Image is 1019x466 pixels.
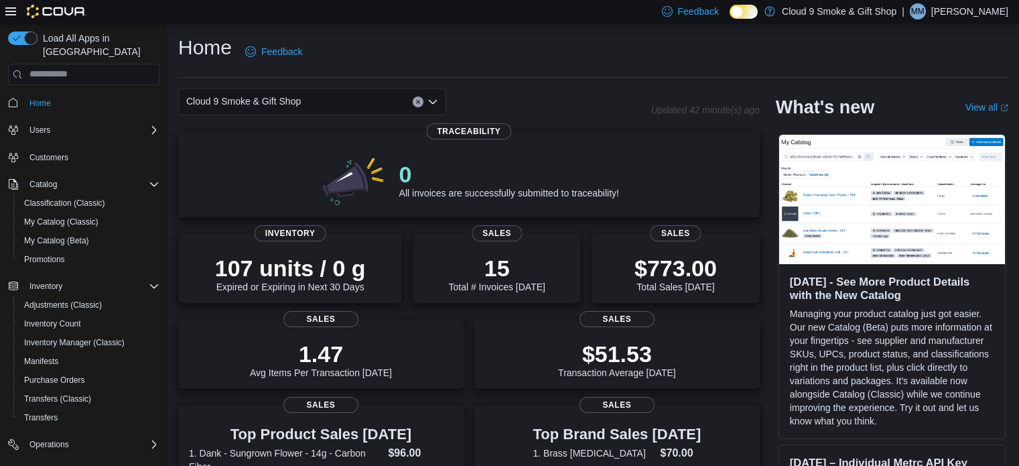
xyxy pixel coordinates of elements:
[13,194,165,213] button: Classification (Classic)
[19,316,86,332] a: Inventory Count
[13,231,165,250] button: My Catalog (Beta)
[13,408,165,427] button: Transfers
[790,307,994,428] p: Managing your product catalog just got easier. Our new Catalog (Beta) puts more information at yo...
[215,255,366,292] div: Expired or Expiring in Next 30 Days
[319,153,389,207] img: 0
[13,296,165,314] button: Adjustments (Classic)
[19,195,111,211] a: Classification (Classic)
[790,275,994,302] h3: [DATE] - See More Product Details with the New Catalog
[902,3,904,19] p: |
[19,335,159,351] span: Inventory Manager (Classic)
[426,123,511,139] span: Traceability
[558,341,676,378] div: Transaction Average [DATE]
[931,3,1008,19] p: [PERSON_NAME]
[29,281,62,292] span: Inventory
[29,179,57,190] span: Catalog
[19,251,70,268] a: Promotions
[19,233,159,249] span: My Catalog (Beta)
[215,255,366,282] p: 107 units / 0 g
[730,5,758,19] input: Dark Mode
[29,125,50,135] span: Users
[399,161,619,198] div: All invoices are successfully submitted to traceability!
[250,341,392,378] div: Avg Items Per Transaction [DATE]
[24,217,98,227] span: My Catalog (Classic)
[29,152,68,163] span: Customers
[24,356,58,367] span: Manifests
[13,390,165,408] button: Transfers (Classic)
[13,371,165,390] button: Purchase Orders
[678,5,719,18] span: Feedback
[399,161,619,188] p: 0
[19,316,159,332] span: Inventory Count
[27,5,86,18] img: Cova
[19,410,63,426] a: Transfers
[24,412,58,423] span: Transfers
[250,341,392,367] p: 1.47
[651,225,701,241] span: Sales
[661,445,701,461] dd: $70.00
[651,105,760,115] p: Updated 42 minute(s) ago
[19,214,104,230] a: My Catalog (Classic)
[634,255,717,282] p: $773.00
[1000,104,1008,112] svg: External link
[186,93,301,109] span: Cloud 9 Smoke & Gift Shop
[24,122,56,138] button: Users
[427,97,438,107] button: Open list of options
[580,311,655,327] span: Sales
[24,149,159,166] span: Customers
[24,278,159,294] span: Inventory
[24,436,74,453] button: Operations
[24,436,159,453] span: Operations
[472,225,522,241] span: Sales
[283,311,358,327] span: Sales
[24,122,159,138] span: Users
[3,277,165,296] button: Inventory
[3,435,165,454] button: Operations
[24,318,81,329] span: Inventory Count
[3,148,165,167] button: Customers
[19,214,159,230] span: My Catalog (Classic)
[19,391,96,407] a: Transfers (Classic)
[3,121,165,139] button: Users
[189,426,453,443] h3: Top Product Sales [DATE]
[782,3,896,19] p: Cloud 9 Smoke & Gift Shop
[261,45,302,58] span: Feedback
[413,97,423,107] button: Clear input
[388,445,452,461] dd: $96.00
[558,341,676,367] p: $51.53
[29,98,51,109] span: Home
[910,3,926,19] div: Michael M. McPhillips
[24,198,105,209] span: Classification (Classic)
[448,255,545,282] p: 15
[19,353,64,369] a: Manifests
[24,235,89,246] span: My Catalog (Beta)
[24,394,91,404] span: Transfers (Classic)
[24,254,65,265] span: Promotions
[24,95,56,111] a: Home
[19,372,90,388] a: Purchase Orders
[19,233,94,249] a: My Catalog (Beta)
[965,102,1008,113] a: View allExternal link
[19,297,107,313] a: Adjustments (Classic)
[178,34,232,61] h1: Home
[776,97,874,118] h2: What's new
[13,250,165,269] button: Promotions
[283,397,358,413] span: Sales
[24,150,74,166] a: Customers
[29,439,69,450] span: Operations
[24,278,68,294] button: Inventory
[19,410,159,426] span: Transfers
[634,255,717,292] div: Total Sales [DATE]
[38,32,159,58] span: Load All Apps in [GEOGRAPHIC_DATA]
[19,372,159,388] span: Purchase Orders
[19,297,159,313] span: Adjustments (Classic)
[13,352,165,371] button: Manifests
[24,176,159,192] span: Catalog
[580,397,655,413] span: Sales
[24,95,159,111] span: Home
[448,255,545,292] div: Total # Invoices [DATE]
[24,300,102,310] span: Adjustments (Classic)
[3,93,165,113] button: Home
[24,375,85,386] span: Purchase Orders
